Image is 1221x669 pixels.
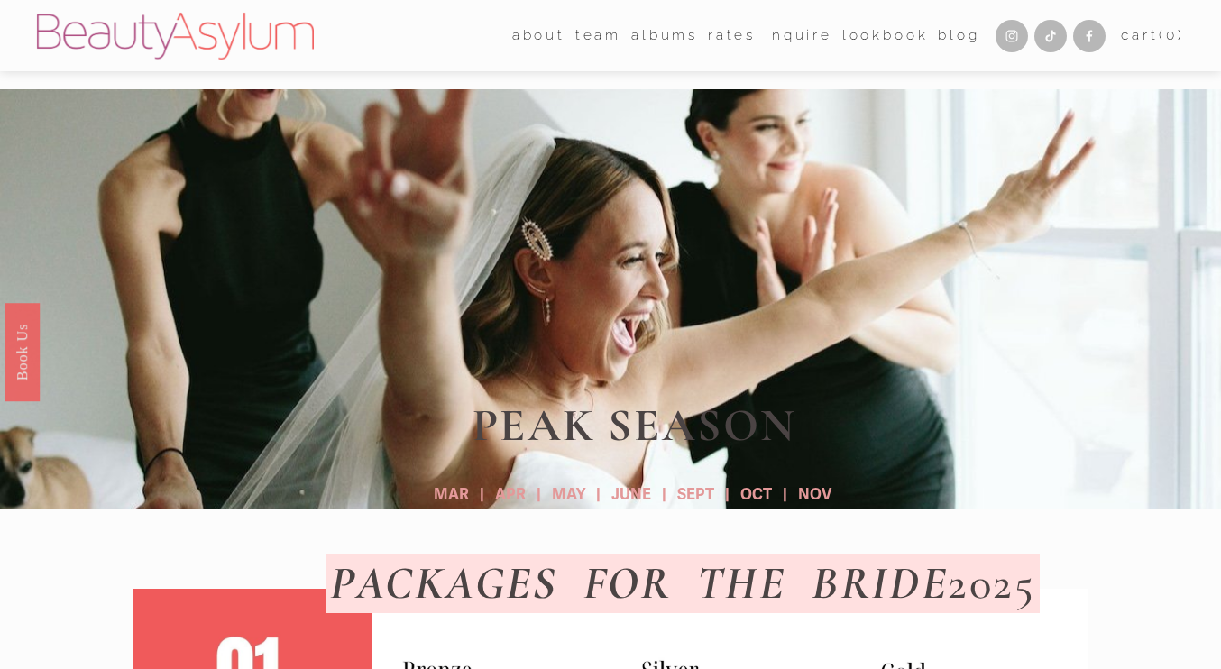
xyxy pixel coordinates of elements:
[512,23,565,49] span: about
[1073,20,1106,52] a: Facebook
[1166,27,1178,43] span: 0
[5,303,40,401] a: Book Us
[473,398,797,454] strong: PEAK SEASON
[842,22,929,50] a: Lookbook
[766,22,832,50] a: Inquire
[708,22,756,50] a: Rates
[938,22,979,50] a: Blog
[575,23,621,49] span: team
[434,485,831,504] strong: MAR | APR | MAY | JUNE | SEPT | OCT | NOV
[575,22,621,50] a: folder dropdown
[512,22,565,50] a: folder dropdown
[330,555,948,611] em: PACKAGES FOR THE BRIDE
[996,20,1028,52] a: Instagram
[37,13,314,60] img: Beauty Asylum | Bridal Hair &amp; Makeup Charlotte &amp; Atlanta
[1159,27,1185,43] span: ( )
[1121,23,1184,49] a: 0 items in cart
[631,22,698,50] a: albums
[1034,20,1067,52] a: TikTok
[326,558,1040,609] h1: 2025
